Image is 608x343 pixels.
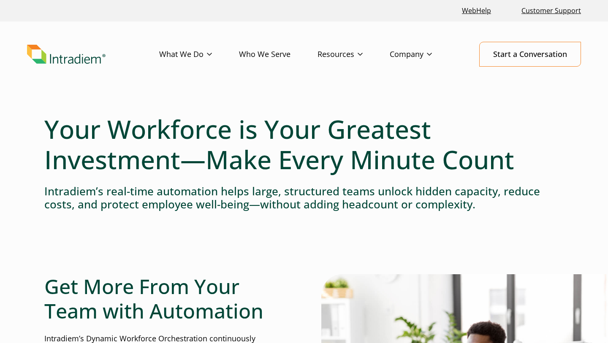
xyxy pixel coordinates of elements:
[27,45,106,64] img: Intradiem
[479,42,581,67] a: Start a Conversation
[44,274,287,323] h2: Get More From Your Team with Automation
[44,114,564,175] h1: Your Workforce is Your Greatest Investment—Make Every Minute Count
[459,2,494,20] a: Link opens in a new window
[518,2,584,20] a: Customer Support
[390,42,459,67] a: Company
[44,185,564,211] h4: Intradiem’s real-time automation helps large, structured teams unlock hidden capacity, reduce cos...
[159,42,239,67] a: What We Do
[239,42,318,67] a: Who We Serve
[318,42,390,67] a: Resources
[27,45,159,64] a: Link to homepage of Intradiem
